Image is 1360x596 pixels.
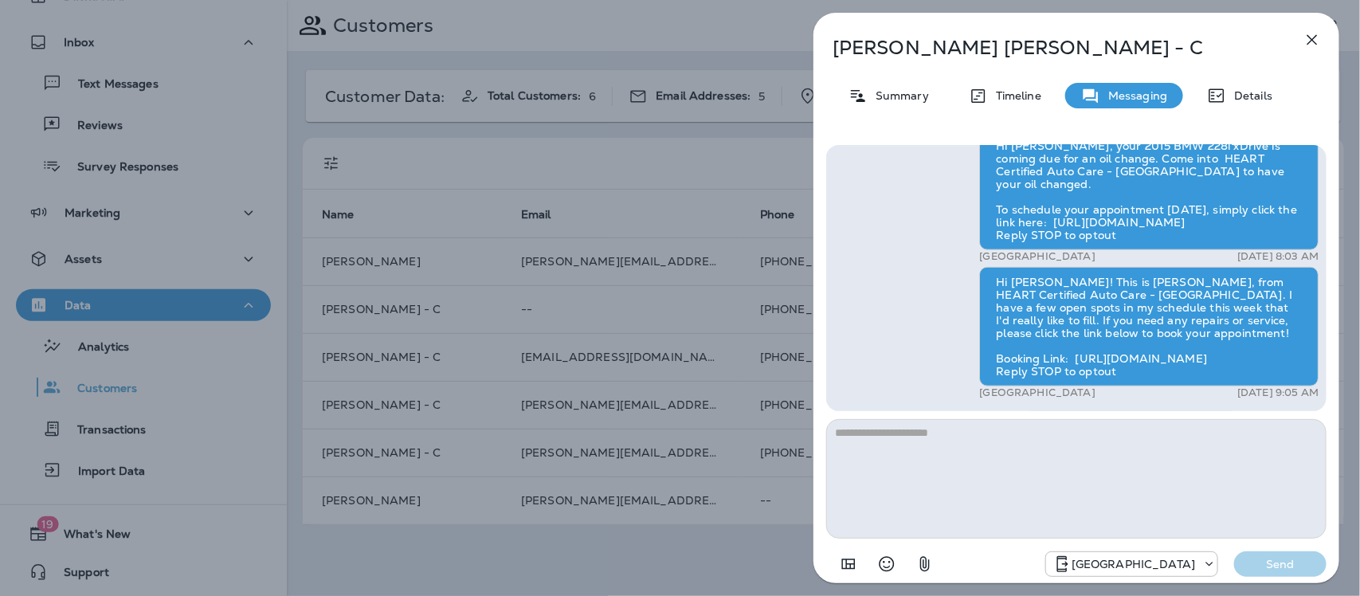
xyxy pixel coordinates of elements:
p: [GEOGRAPHIC_DATA] [979,386,1095,399]
div: Hi [PERSON_NAME], your 2015 BMW 228i xDrive is coming due for an oil change. Come into HEART Cert... [979,131,1319,250]
p: [PERSON_NAME] [PERSON_NAME] - C [833,37,1268,59]
p: [DATE] 9:05 AM [1237,386,1319,399]
div: +1 (847) 262-3704 [1046,555,1217,574]
button: Add in a premade template [833,548,864,580]
button: Select an emoji [871,548,903,580]
p: Messaging [1100,89,1167,102]
p: [DATE] 8:03 AM [1237,250,1319,263]
p: Details [1226,89,1272,102]
p: [GEOGRAPHIC_DATA] [979,250,1095,263]
p: Summary [868,89,929,102]
div: Hi [PERSON_NAME]! This is [PERSON_NAME], from HEART Certified Auto Care - [GEOGRAPHIC_DATA]. I ha... [979,267,1319,386]
p: [GEOGRAPHIC_DATA] [1072,558,1195,571]
p: Timeline [988,89,1041,102]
